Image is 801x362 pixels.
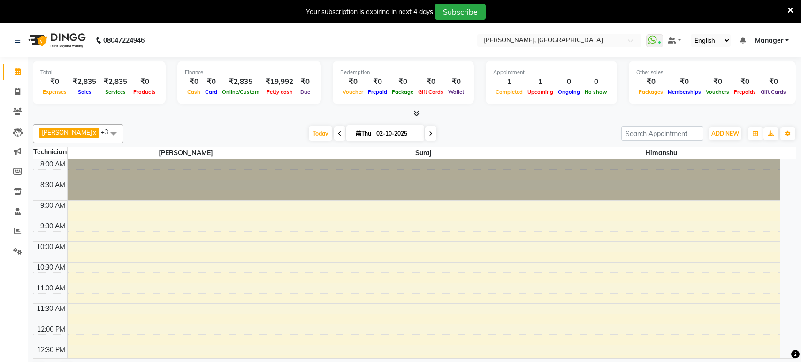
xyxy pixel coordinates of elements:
span: Upcoming [525,89,556,95]
span: Packages [636,89,665,95]
div: 11:30 AM [35,304,67,314]
span: Gift Cards [758,89,788,95]
span: Online/Custom [220,89,262,95]
span: Voucher [340,89,366,95]
span: Due [298,89,313,95]
div: ₹19,992 [262,76,297,87]
div: ₹0 [446,76,466,87]
div: ₹0 [703,76,732,87]
span: Wallet [446,89,466,95]
span: Ongoing [556,89,582,95]
div: ₹0 [416,76,446,87]
span: ADD NEW [711,130,739,137]
span: Vouchers [703,89,732,95]
b: 08047224946 [103,27,145,53]
div: Finance [185,68,313,76]
div: 0 [556,76,582,87]
span: Gift Cards [416,89,446,95]
div: ₹0 [297,76,313,87]
div: 1 [525,76,556,87]
span: Memberships [665,89,703,95]
div: ₹0 [758,76,788,87]
span: +3 [101,128,115,136]
img: logo [24,27,88,53]
div: 0 [582,76,610,87]
span: Package [389,89,416,95]
div: ₹0 [366,76,389,87]
span: Sales [76,89,94,95]
span: Cash [185,89,203,95]
span: Prepaid [366,89,389,95]
input: Search Appointment [621,126,703,141]
span: Products [131,89,158,95]
div: 12:00 PM [35,324,67,334]
div: ₹0 [203,76,220,87]
input: 2025-10-02 [374,127,420,141]
div: 8:00 AM [38,159,67,169]
div: ₹0 [665,76,703,87]
span: Completed [493,89,525,95]
div: ₹2,835 [69,76,100,87]
span: Thu [354,130,374,137]
div: 9:30 AM [38,221,67,231]
div: ₹0 [340,76,366,87]
span: [PERSON_NAME] [42,128,92,136]
span: Card [203,89,220,95]
span: [PERSON_NAME] [68,147,305,159]
div: Redemption [340,68,466,76]
span: Services [103,89,128,95]
div: 1 [493,76,525,87]
div: ₹0 [732,76,758,87]
div: 11:00 AM [35,283,67,293]
div: ₹0 [636,76,665,87]
span: Manager [755,36,783,45]
span: Expenses [40,89,69,95]
span: Today [309,126,332,141]
div: Technician [33,147,67,157]
button: ADD NEW [709,127,741,140]
div: Total [40,68,158,76]
div: Appointment [493,68,610,76]
div: 9:00 AM [38,201,67,211]
div: 8:30 AM [38,180,67,190]
div: Other sales [636,68,788,76]
div: Your subscription is expiring in next 4 days [306,7,433,17]
div: 12:30 PM [35,345,67,355]
span: Suraj [305,147,542,159]
div: ₹2,835 [220,76,262,87]
span: Himanshu [542,147,780,159]
div: ₹0 [185,76,203,87]
div: ₹0 [40,76,69,87]
span: Prepaids [732,89,758,95]
a: x [92,128,96,136]
span: No show [582,89,610,95]
button: Subscribe [435,4,486,20]
div: ₹2,835 [100,76,131,87]
div: 10:30 AM [35,263,67,272]
div: ₹0 [389,76,416,87]
span: Petty cash [264,89,295,95]
div: ₹0 [131,76,158,87]
div: 10:00 AM [35,242,67,252]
